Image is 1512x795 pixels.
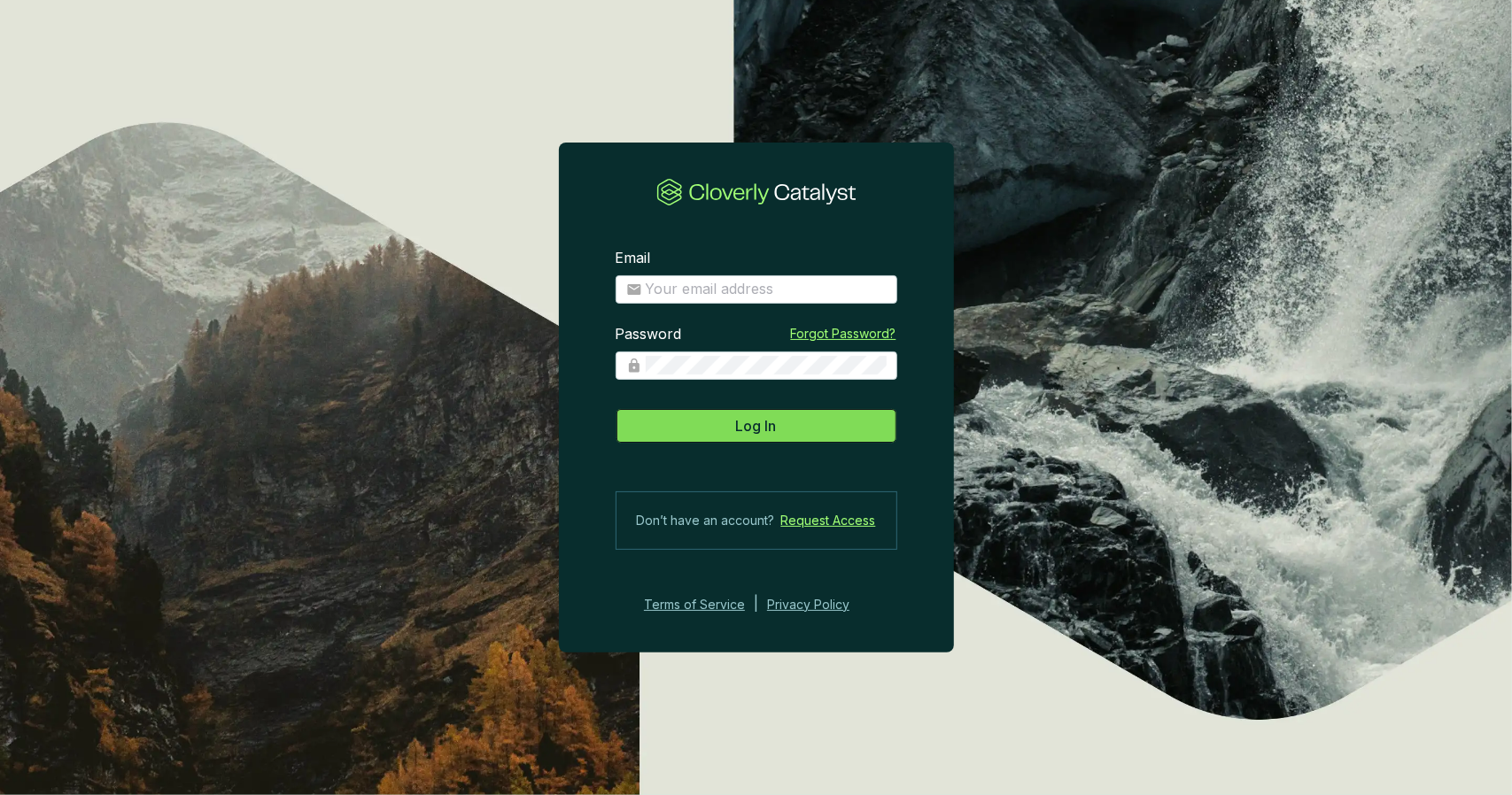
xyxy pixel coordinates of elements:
[637,510,775,531] span: Don’t have an account?
[639,594,745,615] a: Terms of Service
[616,408,897,444] button: Log In
[616,249,651,268] label: Email
[646,356,888,375] input: Password
[791,325,896,343] a: Forgot Password?
[781,510,876,531] a: Request Access
[767,594,873,615] a: Privacy Policy
[616,325,682,344] label: Password
[646,280,887,299] input: Email
[736,415,777,436] span: Log In
[754,594,758,615] div: |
